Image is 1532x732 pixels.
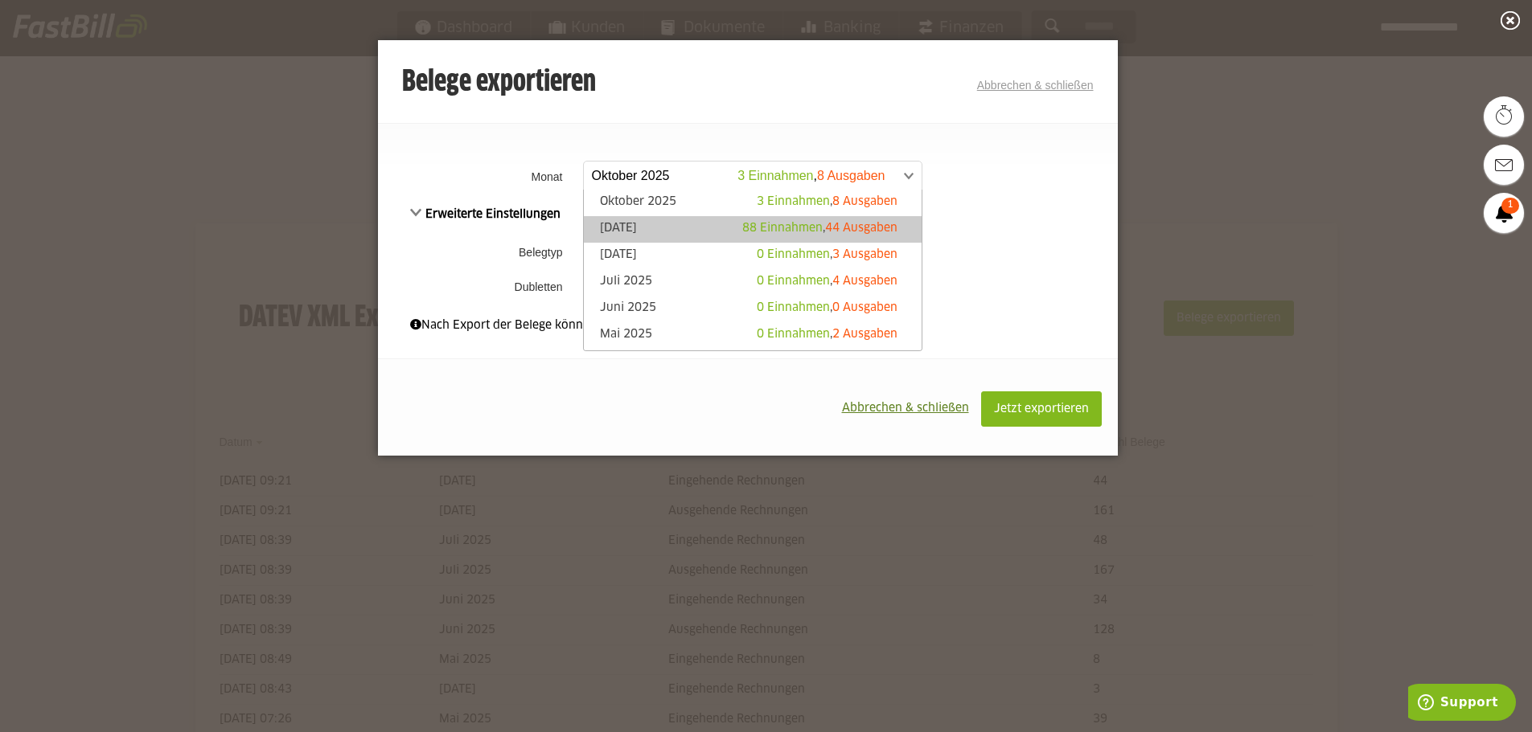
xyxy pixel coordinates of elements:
span: 44 Ausgaben [825,223,897,234]
a: Mai 2025 [592,326,914,345]
button: Jetzt exportieren [981,391,1102,427]
div: , [742,220,897,236]
span: 1 [1501,198,1519,214]
span: 8 Ausgaben [832,196,897,207]
span: 0 Einnahmen [757,249,830,260]
div: , [757,300,897,316]
span: 4 Ausgaben [832,276,897,287]
a: [DATE] [592,220,914,239]
span: 2 Ausgaben [832,329,897,340]
span: Erweiterte Einstellungen [410,209,561,220]
span: 88 Einnahmen [742,223,823,234]
div: , [757,273,897,289]
a: Juli 2025 [592,273,914,292]
div: , [757,194,897,210]
a: [DATE] [592,247,914,265]
span: 0 Einnahmen [757,302,830,313]
button: Abbrechen & schließen [830,391,981,425]
div: Nach Export der Belege können diese nicht mehr bearbeitet werden. [410,317,1086,334]
span: 3 Einnahmen [757,196,830,207]
th: Monat [378,156,579,197]
a: 1 [1484,193,1524,233]
div: , [757,247,897,263]
a: Juni 2025 [592,300,914,318]
span: 0 Ausgaben [832,302,897,313]
th: Belegtyp [378,231,579,273]
div: , [757,326,897,342]
a: Oktober 2025 [592,194,914,212]
span: Jetzt exportieren [994,403,1089,415]
th: Dubletten [378,273,579,301]
h3: Belege exportieren [402,67,596,99]
span: Abbrechen & schließen [842,403,969,414]
a: Abbrechen & schließen [977,79,1094,92]
span: 0 Einnahmen [757,329,830,340]
span: 3 Ausgaben [832,249,897,260]
span: 0 Einnahmen [757,276,830,287]
iframe: Öffnet ein Widget, in dem Sie weitere Informationen finden [1408,684,1516,724]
